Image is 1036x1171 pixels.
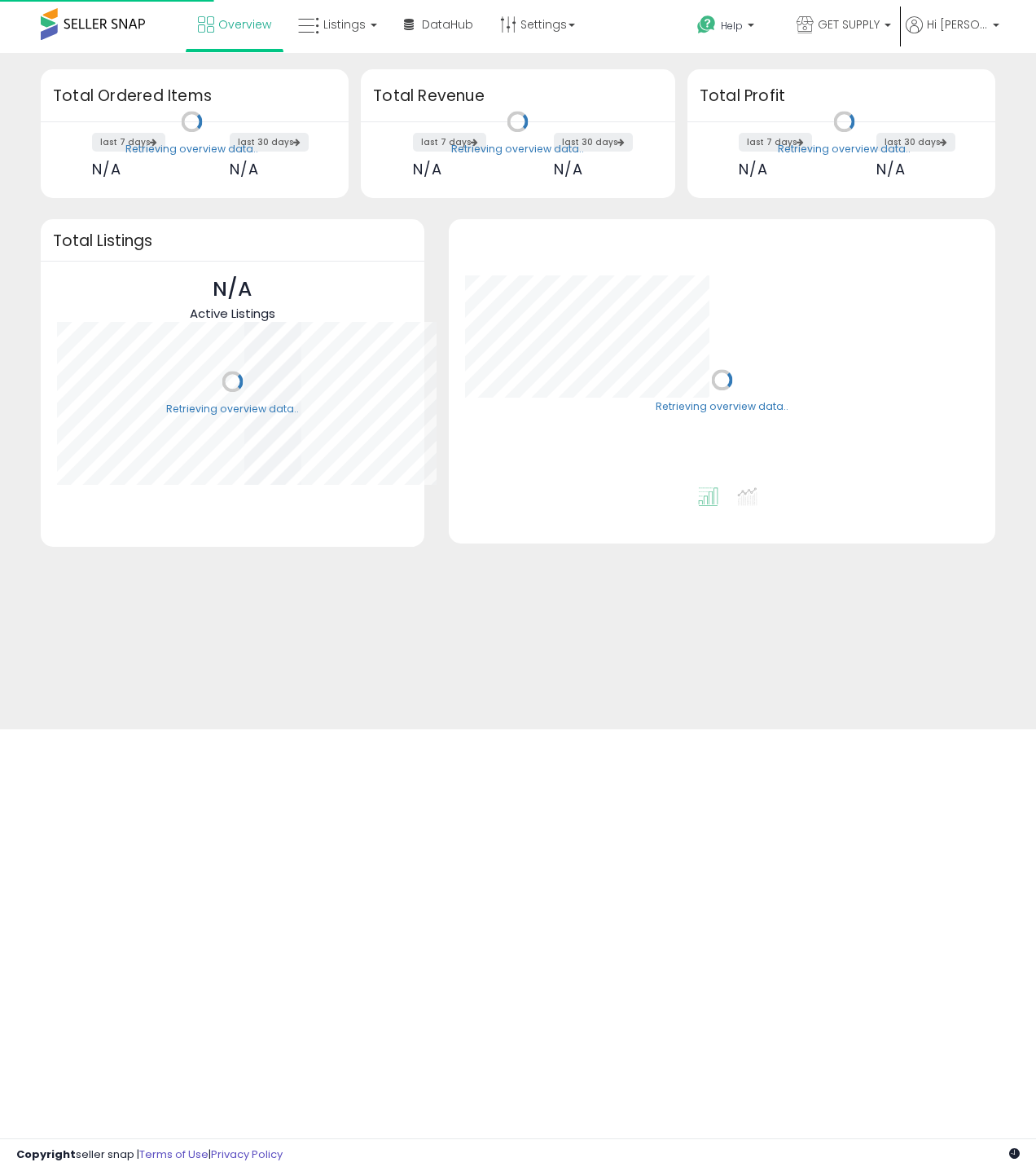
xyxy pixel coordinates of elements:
div: Retrieving overview data.. [656,400,788,415]
div: Retrieving overview data.. [778,142,911,156]
i: Get Help [696,15,717,35]
span: Help [721,19,743,33]
span: GET SUPPLY [818,16,880,33]
a: Help [684,2,782,53]
span: Hi [PERSON_NAME] [927,16,988,33]
span: DataHub [422,16,473,33]
div: Retrieving overview data.. [166,402,299,416]
div: Retrieving overview data.. [451,142,584,156]
span: Listings [323,16,366,33]
span: Overview [218,16,271,33]
a: Hi [PERSON_NAME] [906,16,999,53]
div: Retrieving overview data.. [125,142,258,156]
